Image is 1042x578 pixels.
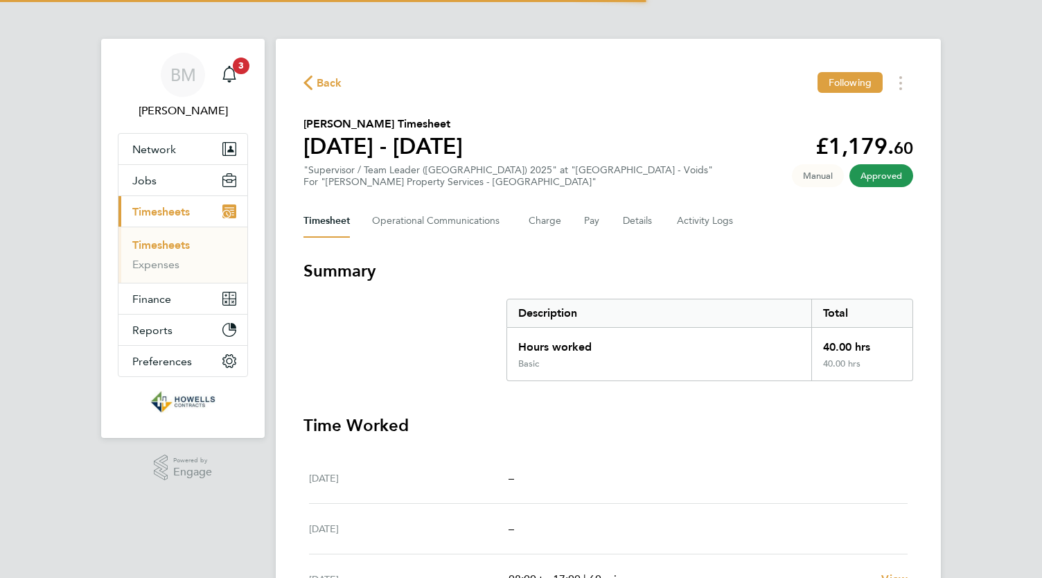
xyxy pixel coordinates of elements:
span: 3 [233,58,249,74]
span: Network [132,143,176,156]
span: – [509,471,514,484]
div: 40.00 hrs [811,358,912,380]
div: Hours worked [507,328,811,358]
span: Preferences [132,355,192,368]
button: Charge [529,204,562,238]
nav: Main navigation [101,39,265,438]
app-decimal: £1,179. [815,133,913,159]
button: Details [623,204,655,238]
a: Go to home page [118,391,248,413]
span: This timesheet was manually created. [792,164,844,187]
span: BM [170,66,196,84]
a: Powered byEngage [154,455,213,481]
div: Timesheets [118,227,247,283]
span: This timesheet has been approved. [849,164,913,187]
span: Back [317,75,342,91]
span: Bianca Manser [118,103,248,119]
button: Reports [118,315,247,345]
h1: [DATE] - [DATE] [303,132,463,160]
button: Timesheets [118,196,247,227]
span: Jobs [132,174,157,187]
a: Expenses [132,258,179,271]
span: Engage [173,466,212,478]
h3: Summary [303,260,913,282]
button: Network [118,134,247,164]
button: Jobs [118,165,247,195]
h2: [PERSON_NAME] Timesheet [303,116,463,132]
button: Operational Communications [372,204,506,238]
div: 40.00 hrs [811,328,912,358]
div: [DATE] [309,520,509,537]
button: Timesheets Menu [888,72,913,94]
button: Pay [584,204,601,238]
a: 3 [215,53,243,97]
span: Powered by [173,455,212,466]
button: Activity Logs [677,204,735,238]
span: Timesheets [132,205,190,218]
div: Description [507,299,811,327]
span: – [509,522,514,535]
div: Summary [506,299,913,381]
div: [DATE] [309,470,509,487]
img: wearehowells-logo-retina.png [150,391,215,413]
span: 60 [894,138,913,158]
a: Timesheets [132,238,190,252]
button: Back [303,74,342,91]
h3: Time Worked [303,414,913,437]
button: Finance [118,283,247,314]
span: Reports [132,324,173,337]
button: Following [818,72,883,93]
div: "Supervisor / Team Leader ([GEOGRAPHIC_DATA]) 2025" at "[GEOGRAPHIC_DATA] - Voids" [303,164,713,188]
div: Basic [518,358,539,369]
button: Preferences [118,346,247,376]
span: Finance [132,292,171,306]
div: Total [811,299,912,327]
button: Timesheet [303,204,350,238]
span: Following [829,76,872,89]
a: BM[PERSON_NAME] [118,53,248,119]
div: For "[PERSON_NAME] Property Services - [GEOGRAPHIC_DATA]" [303,176,713,188]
